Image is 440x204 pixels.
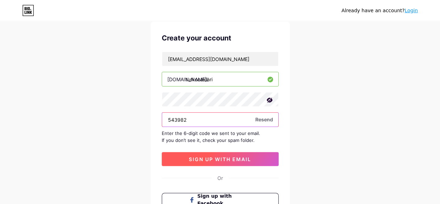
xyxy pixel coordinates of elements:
input: username [162,72,278,86]
span: sign up with email [189,156,251,162]
input: Paste login code [162,113,278,127]
div: Already have an account? [342,7,418,14]
input: Email [162,52,278,66]
div: Enter the 6-digit code we sent to your email. If you don’t see it, check your spam folder. [162,130,279,144]
div: Create your account [162,33,279,43]
div: [DOMAIN_NAME]/ [167,76,208,83]
button: sign up with email [162,152,279,166]
div: Or [217,174,223,182]
a: Login [405,8,418,13]
span: Resend [255,116,273,123]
